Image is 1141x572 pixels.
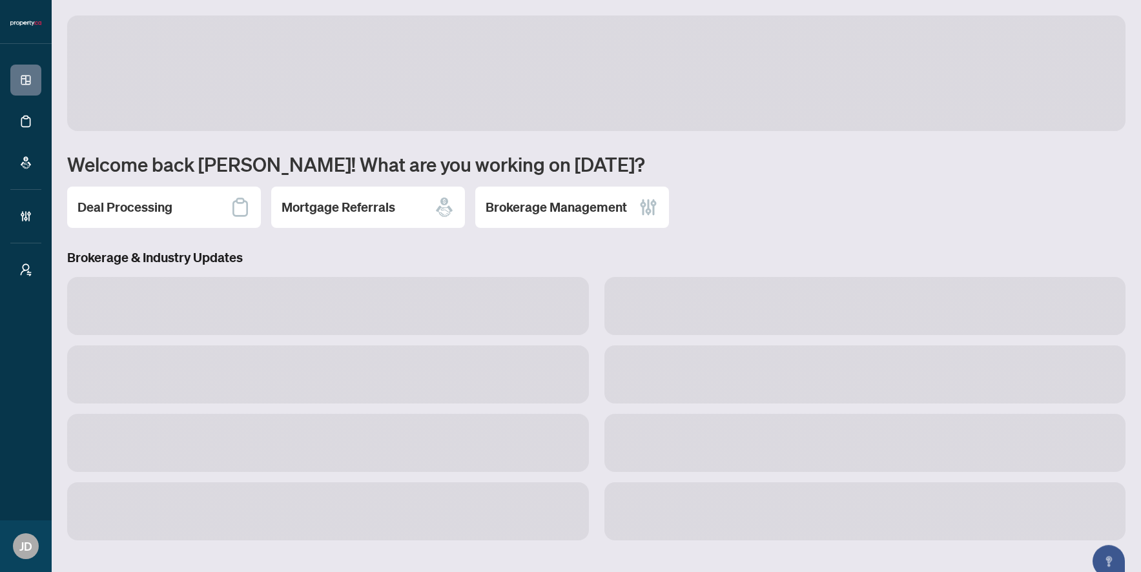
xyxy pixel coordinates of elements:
[67,152,1126,176] h1: Welcome back [PERSON_NAME]! What are you working on [DATE]?
[77,198,172,216] h2: Deal Processing
[19,263,32,276] span: user-switch
[282,198,395,216] h2: Mortgage Referrals
[10,19,41,27] img: logo
[67,249,1126,267] h3: Brokerage & Industry Updates
[486,198,627,216] h2: Brokerage Management
[1089,527,1128,566] button: Open asap
[19,537,32,555] span: JD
